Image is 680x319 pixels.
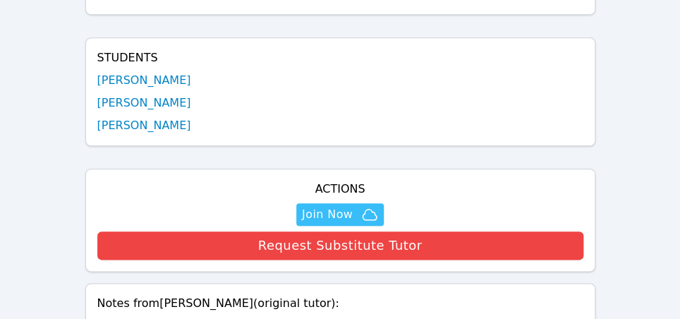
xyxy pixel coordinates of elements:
[296,203,384,226] button: Join Now
[302,206,353,223] span: Join Now
[97,72,191,89] a: [PERSON_NAME]
[97,295,583,312] div: Notes from [PERSON_NAME] (original tutor):
[97,95,191,112] a: [PERSON_NAME]
[97,49,583,66] h4: Students
[97,181,583,198] h4: Actions
[97,117,191,134] a: [PERSON_NAME]
[97,231,583,260] button: Request Substitute Tutor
